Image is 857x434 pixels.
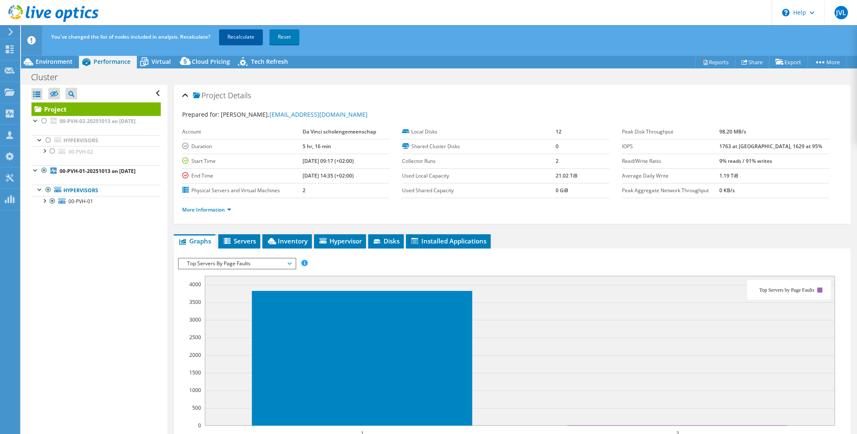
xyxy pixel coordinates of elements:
a: Hypervisors [31,185,161,196]
b: [DATE] 14:35 (+02:00) [303,172,354,179]
label: Used Shared Capacity [402,186,556,195]
label: Peak Disk Throughput [622,128,719,136]
a: Hypervisors [31,135,161,146]
a: 00-PVH-01 [31,196,161,207]
label: Average Daily Write [622,172,719,180]
span: You've changed the list of nodes included in analysis. Recalculate? [51,33,210,40]
b: 2 [303,187,306,194]
a: Recalculate [219,29,263,44]
text: 500 [192,404,201,411]
span: Performance [94,58,131,65]
label: Shared Cluster Disks [402,142,556,151]
b: 00-PVH-02-20251013 on [DATE] [60,118,136,125]
span: [PERSON_NAME], [221,110,368,118]
label: Start Time [182,157,303,165]
span: Cloud Pricing [192,58,230,65]
span: Project [193,92,226,100]
span: Top Servers By Page Faults [183,259,291,269]
a: 00-PVH-02-20251013 on [DATE] [31,116,161,127]
a: Project [31,102,161,116]
label: End Time [182,172,303,180]
b: 2 [555,157,558,165]
text: 3500 [189,298,201,306]
span: Details [228,90,251,100]
b: 21.02 TiB [555,172,577,179]
b: 1763 at [GEOGRAPHIC_DATA], 1629 at 95% [719,143,822,150]
text: 2500 [189,334,201,341]
label: Read/Write Ratio [622,157,719,165]
label: Used Local Capacity [402,172,556,180]
span: Tech Refresh [251,58,288,65]
text: 3000 [189,316,201,323]
text: 0 [198,422,201,429]
a: Reset [269,29,299,44]
text: 1000 [189,387,201,394]
b: 0 KB/s [719,187,735,194]
label: Duration [182,142,303,151]
b: 98.20 MB/s [719,128,746,135]
label: Physical Servers and Virtual Machines [182,186,303,195]
a: [EMAIL_ADDRESS][DOMAIN_NAME] [269,110,368,118]
a: More [807,55,847,68]
text: 1500 [189,369,201,376]
span: Servers [222,237,256,245]
a: Export [769,55,808,68]
b: 00-PVH-01-20251013 on [DATE] [60,167,136,175]
span: JVL [834,6,848,19]
label: Account [182,128,303,136]
h1: Cluster [27,73,71,82]
label: Collector Runs [402,157,556,165]
span: Hypervisor [318,237,362,245]
a: 00-PVH-01-20251013 on [DATE] [31,165,161,176]
span: 00-PVH-01 [68,198,93,205]
a: 00-PVH-02 [31,146,161,157]
b: [DATE] 09:17 (+02:00) [303,157,354,165]
a: Reports [695,55,735,68]
text: 4000 [189,281,201,288]
label: Peak Aggregate Network Throughput [622,186,719,195]
text: 2000 [189,351,201,358]
text: Top Servers by Page Faults [759,287,814,293]
span: 00-PVH-02 [68,148,93,155]
label: Local Disks [402,128,556,136]
label: Prepared for: [182,110,219,118]
span: Disks [372,237,400,245]
span: Inventory [267,237,308,245]
span: Graphs [178,237,211,245]
span: Environment [36,58,73,65]
b: Da Vinci scholengemeenschap [303,128,376,135]
a: More Information [182,206,231,213]
b: 0 [555,143,558,150]
svg: \n [782,9,789,16]
b: 1.19 TiB [719,172,738,179]
label: IOPS [622,142,719,151]
b: 12 [555,128,561,135]
b: 9% reads / 91% writes [719,157,772,165]
a: Share [735,55,769,68]
span: Installed Applications [410,237,486,245]
b: 5 hr, 16 min [303,143,331,150]
span: Virtual [152,58,171,65]
b: 0 GiB [555,187,568,194]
